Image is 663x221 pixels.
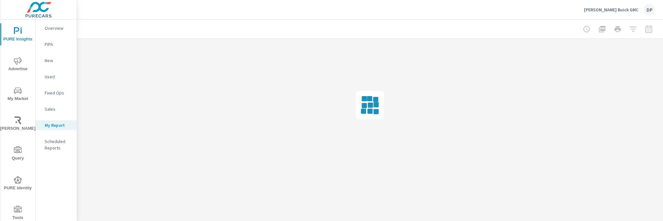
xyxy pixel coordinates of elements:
[36,104,77,114] div: Sales
[45,90,72,96] p: Fixed Ops
[45,106,72,112] p: Sales
[45,122,72,128] p: My Report
[2,146,33,162] span: Query
[36,56,77,65] div: New
[45,73,72,80] p: Used
[45,41,72,48] p: PIPA
[45,25,72,31] p: Overview
[2,176,33,192] span: PURE Identity
[2,27,33,43] span: PURE Insights
[45,57,72,64] p: New
[2,87,33,103] span: My Market
[36,120,77,130] div: My Report
[644,4,655,16] div: DP
[584,7,638,13] p: [PERSON_NAME] Buick GMC
[2,57,33,73] span: Advertise
[2,116,33,132] span: [PERSON_NAME]
[45,138,72,151] p: Scheduled Reports
[36,88,77,98] div: Fixed Ops
[36,23,77,33] div: Overview
[36,39,77,49] div: PIPA
[36,72,77,82] div: Used
[36,137,77,153] div: Scheduled Reports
